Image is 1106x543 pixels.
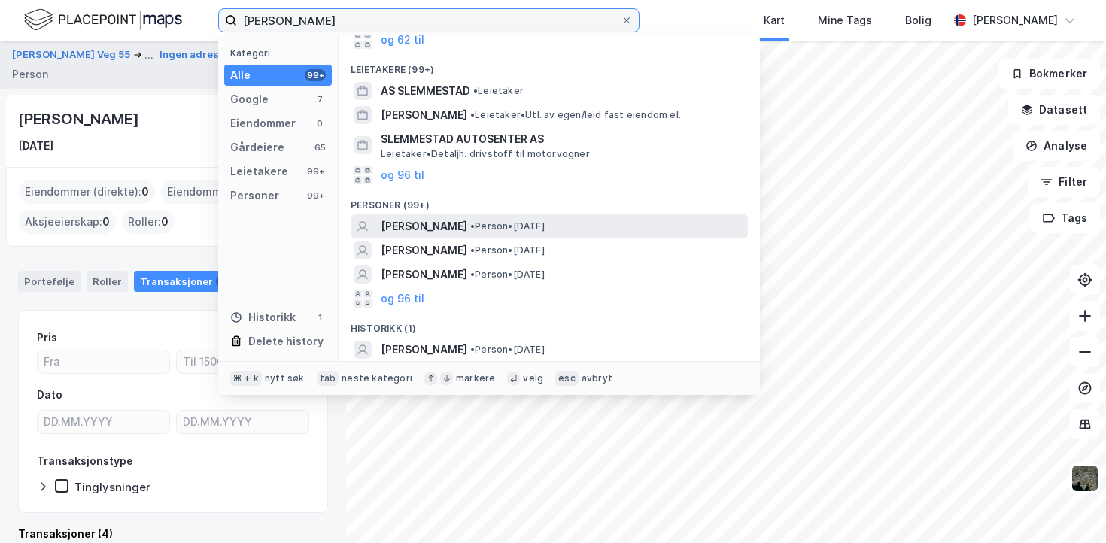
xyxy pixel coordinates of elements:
[381,265,467,284] span: [PERSON_NAME]
[339,52,760,79] div: Leietakere (99+)
[216,274,231,289] div: 4
[470,268,545,281] span: Person • [DATE]
[37,329,57,347] div: Pris
[38,350,169,373] input: Fra
[342,372,412,384] div: neste kategori
[160,47,234,62] button: Ingen adresse
[265,372,305,384] div: nytt søk
[230,138,284,156] div: Gårdeiere
[18,525,328,543] div: Transaksjoner (4)
[381,106,467,124] span: [PERSON_NAME]
[555,371,579,386] div: esc
[74,480,150,494] div: Tinglysninger
[1028,167,1100,197] button: Filter
[314,93,326,105] div: 7
[12,65,48,83] div: Person
[237,9,621,32] input: Søk på adresse, matrikkel, gårdeiere, leietakere eller personer
[470,220,545,232] span: Person • [DATE]
[24,7,182,33] img: logo.f888ab2527a4732fd821a326f86c7f29.svg
[177,350,308,373] input: Til 1500000
[230,162,288,180] div: Leietakere
[470,268,475,280] span: •
[456,372,495,384] div: markere
[230,47,332,59] div: Kategori
[177,411,308,433] input: DD.MM.YYYY
[381,241,467,259] span: [PERSON_NAME]
[144,46,153,64] div: ...
[582,372,612,384] div: avbryt
[230,308,296,326] div: Historikk
[972,11,1058,29] div: [PERSON_NAME]
[18,271,81,292] div: Portefølje
[230,90,269,108] div: Google
[305,69,326,81] div: 99+
[1071,464,1099,493] img: 9k=
[818,11,872,29] div: Mine Tags
[470,220,475,232] span: •
[230,66,251,84] div: Alle
[1031,471,1106,543] iframe: Chat Widget
[1030,203,1100,233] button: Tags
[998,59,1100,89] button: Bokmerker
[19,210,116,234] div: Aksjeeierskap :
[381,31,424,49] button: og 62 til
[1031,471,1106,543] div: Kontrollprogram for chat
[38,411,169,433] input: DD.MM.YYYY
[381,341,467,359] span: [PERSON_NAME]
[141,183,149,201] span: 0
[1013,131,1100,161] button: Analyse
[314,141,326,153] div: 65
[230,371,262,386] div: ⌘ + k
[381,130,742,148] span: SLEMMESTAD AUTOSENTER AS
[161,213,169,231] span: 0
[305,165,326,177] div: 99+
[339,311,760,338] div: Historikk (1)
[161,180,306,204] div: Eiendommer (Indirekte) :
[470,244,475,256] span: •
[314,311,326,323] div: 1
[470,244,545,256] span: Person • [DATE]
[905,11,931,29] div: Bolig
[248,332,324,350] div: Delete history
[122,210,175,234] div: Roller :
[470,109,475,120] span: •
[230,187,279,205] div: Personer
[1008,95,1100,125] button: Datasett
[523,372,543,384] div: velg
[18,137,53,155] div: [DATE]
[764,11,785,29] div: Kart
[12,46,133,64] button: [PERSON_NAME] Veg 55
[470,344,475,355] span: •
[381,148,590,160] span: Leietaker • Detaljh. drivstoff til motorvogner
[19,180,155,204] div: Eiendommer (direkte) :
[134,271,237,292] div: Transaksjoner
[381,166,424,184] button: og 96 til
[381,82,470,100] span: AS SLEMMESTAD
[381,217,467,235] span: [PERSON_NAME]
[339,187,760,214] div: Personer (99+)
[87,271,128,292] div: Roller
[473,85,478,96] span: •
[470,344,545,356] span: Person • [DATE]
[381,290,424,308] button: og 96 til
[18,107,141,131] div: [PERSON_NAME]
[314,117,326,129] div: 0
[37,452,133,470] div: Transaksjonstype
[37,386,62,404] div: Dato
[102,213,110,231] span: 0
[305,190,326,202] div: 99+
[230,114,296,132] div: Eiendommer
[473,85,524,97] span: Leietaker
[317,371,339,386] div: tab
[470,109,681,121] span: Leietaker • Utl. av egen/leid fast eiendom el.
